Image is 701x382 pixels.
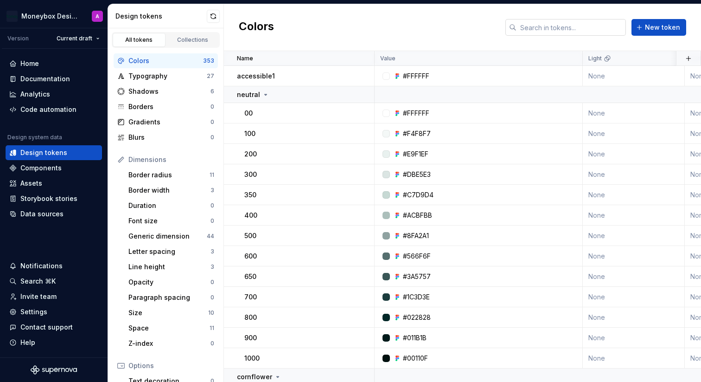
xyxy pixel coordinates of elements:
button: Help [6,335,102,350]
button: Search ⌘K [6,274,102,289]
div: Duration [128,201,210,210]
div: Dimensions [128,155,214,164]
p: 200 [244,149,257,159]
div: All tokens [116,36,162,44]
div: Typography [128,71,207,81]
td: None [583,123,685,144]
div: Blurs [128,133,210,142]
div: #FFFFFF [403,109,429,118]
div: Invite team [20,292,57,301]
div: Gradients [128,117,210,127]
a: Assets [6,176,102,191]
p: neutral [237,90,260,99]
div: 27 [207,72,214,80]
div: Space [128,324,210,333]
div: Contact support [20,323,73,332]
div: Analytics [20,90,50,99]
div: 353 [203,57,214,65]
a: Components [6,161,102,175]
a: Generic dimension44 [125,229,218,244]
a: Analytics [6,87,102,102]
div: #3A5757 [403,272,431,281]
div: Search ⌘K [20,277,56,286]
div: 11 [210,171,214,179]
div: Colors [128,56,203,65]
div: #022828 [403,313,431,322]
a: Supernova Logo [31,365,77,375]
div: 3 [210,187,214,194]
p: 100 [244,129,255,138]
a: Font size0 [125,214,218,228]
div: 11 [210,324,214,332]
div: #C7D9D4 [403,190,433,200]
a: Code automation [6,102,102,117]
td: None [583,103,685,123]
p: 600 [244,252,257,261]
a: Documentation [6,71,102,86]
div: #E9F1EF [403,149,428,159]
div: #F4F8F7 [403,129,431,138]
a: Typography27 [114,69,218,84]
div: 0 [210,103,214,110]
a: Data sources [6,207,102,221]
a: Opacity0 [125,275,218,290]
div: Design tokens [20,148,67,157]
a: Size10 [125,305,218,320]
a: Line height3 [125,259,218,274]
div: Design system data [7,134,62,141]
button: Current draft [52,32,104,45]
div: 0 [210,340,214,347]
td: None [583,66,685,86]
div: Border width [128,186,210,195]
div: Letter spacing [128,247,210,256]
div: Border radius [128,170,210,180]
div: #1C3D3E [403,292,430,302]
div: #ACBFBB [403,211,432,220]
div: #011B1B [403,333,427,343]
div: Generic dimension [128,232,207,241]
p: 300 [244,170,257,179]
p: 500 [244,231,256,240]
p: 350 [244,190,256,200]
button: New token [631,19,686,36]
button: Moneybox Design SystemA [2,6,106,26]
p: 800 [244,313,257,322]
div: Documentation [20,74,70,84]
input: Search in tokens... [516,19,626,36]
td: None [583,348,685,369]
a: Blurs0 [114,130,218,145]
button: Notifications [6,259,102,273]
div: Version [7,35,29,42]
p: 00 [244,109,253,118]
div: Assets [20,179,42,188]
div: 0 [210,294,214,301]
td: None [583,164,685,185]
div: Storybook stories [20,194,77,203]
div: #566F6F [403,252,431,261]
p: 650 [244,272,256,281]
td: None [583,266,685,287]
a: Storybook stories [6,191,102,206]
div: Shadows [128,87,210,96]
div: Borders [128,102,210,111]
div: Collections [170,36,216,44]
a: Borders0 [114,99,218,114]
div: Font size [128,216,210,226]
img: c17557e8-ebdc-49e2-ab9e-7487adcf6d53.png [6,11,18,22]
td: None [583,287,685,307]
a: Space11 [125,321,218,336]
div: #8FA2A1 [403,231,429,240]
a: Design tokens [6,145,102,160]
p: 1000 [244,354,260,363]
p: cornflower [237,372,272,382]
a: Letter spacing3 [125,244,218,259]
div: 3 [210,248,214,255]
p: 900 [244,333,257,343]
div: 0 [210,134,214,141]
div: Data sources [20,209,64,219]
p: Light [588,55,602,62]
a: Settings [6,304,102,319]
div: Settings [20,307,47,317]
div: 0 [210,202,214,209]
a: Shadows6 [114,84,218,99]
